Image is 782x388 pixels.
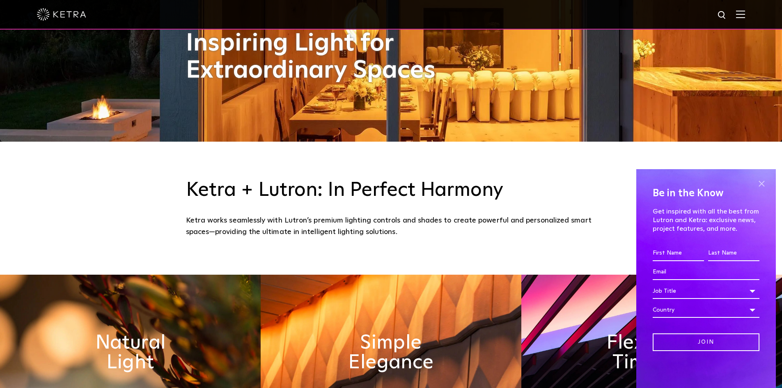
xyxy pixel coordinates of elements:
[186,215,596,238] div: Ketra works seamlessly with Lutron’s premium lighting controls and shades to create powerful and ...
[708,246,759,261] input: Last Name
[653,283,759,299] div: Job Title
[653,246,704,261] input: First Name
[653,333,759,351] input: Join
[69,333,192,372] h2: Natural Light
[37,8,86,21] img: ketra-logo-2019-white
[717,10,727,21] img: search icon
[653,186,759,201] h4: Be in the Know
[736,10,745,18] img: Hamburger%20Nav.svg
[186,30,453,84] h1: Inspiring Light for Extraordinary Spaces
[653,264,759,280] input: Email
[590,333,713,372] h2: Flexible & Timeless
[653,207,759,233] p: Get inspired with all the best from Lutron and Ketra: exclusive news, project features, and more.
[329,333,452,372] h2: Simple Elegance
[186,179,596,202] h3: Ketra + Lutron: In Perfect Harmony
[653,302,759,318] div: Country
